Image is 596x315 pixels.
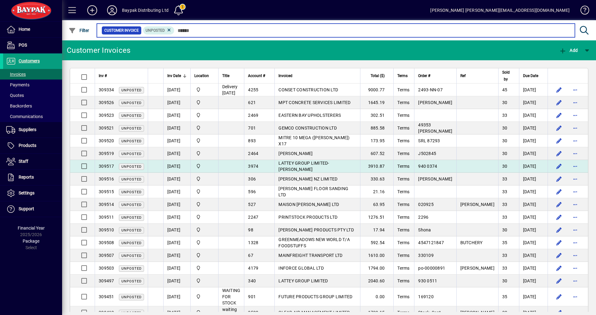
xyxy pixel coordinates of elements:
span: Unposted [121,88,142,92]
span: 169120 [418,294,434,299]
button: More options [570,187,580,197]
span: 2296 [418,215,428,220]
span: Unposted [121,203,142,207]
span: J502845 [418,151,436,156]
span: 30 [502,164,508,169]
span: Filter [69,28,89,33]
span: Baypak - Onekawa [194,293,214,300]
span: Communications [6,114,43,119]
a: Settings [3,185,62,201]
span: 309511 [99,215,114,220]
button: More options [570,110,580,120]
td: 1276.51 [360,211,394,224]
span: 30 [502,126,508,130]
span: Invoiced [278,72,292,79]
span: Unposted [121,139,142,143]
td: 17.94 [360,224,394,236]
td: 885.58 [360,122,394,135]
span: po-00000891 [418,266,445,271]
td: 63.95 [360,198,394,211]
span: Financial Year [18,226,45,231]
span: Unposted [121,267,142,271]
td: [DATE] [519,198,548,211]
span: [PERSON_NAME] FLOOR SANDING LTD [278,186,348,197]
span: 33 [502,215,508,220]
span: Customers [19,58,40,63]
span: 33 [502,266,508,271]
span: 309516 [99,176,114,181]
a: Invoices [3,69,62,80]
td: [DATE] [163,262,190,275]
span: Unposted [121,228,142,232]
span: Backorders [6,103,32,108]
span: Suppliers [19,127,36,132]
span: 30 [502,278,508,283]
td: [DATE] [519,262,548,275]
td: [DATE] [163,96,190,109]
span: 3598 [248,310,258,315]
td: [DATE] [163,198,190,211]
span: [PERSON_NAME] [460,202,494,207]
td: [DATE] [163,109,190,122]
span: Staff [19,159,28,164]
span: Terms [397,87,409,92]
button: Edit [554,110,564,120]
span: 309507 [99,253,114,258]
span: Baypak - Onekawa [194,163,214,170]
span: 2247 [248,215,258,220]
td: [DATE] [519,185,548,198]
span: GEMCO CONSTRUCTION LTD [278,126,337,130]
span: 309517 [99,164,114,169]
span: Terms [397,294,409,299]
button: More options [570,136,580,146]
span: 67 [248,253,253,258]
button: More options [570,199,580,209]
span: 35 [502,294,508,299]
a: Suppliers [3,122,62,138]
button: Edit [554,85,564,95]
td: 592.54 [360,236,394,249]
span: Ref [460,72,466,79]
td: [DATE] [519,287,548,306]
span: Baypak - Onekawa [194,201,214,208]
span: Baypak - Onekawa [194,99,214,106]
td: 1794.00 [360,262,394,275]
td: [DATE] [163,185,190,198]
button: Profile [102,5,122,16]
span: 4255 [248,87,258,92]
button: Add [558,45,579,56]
span: 33 [502,202,508,207]
span: 940 0374 [418,164,437,169]
span: 1328 [248,240,258,245]
button: Edit [554,98,564,107]
span: Unposted [121,241,142,245]
span: WAITING FOR STOCK [222,288,241,305]
span: MPT CONCRETE SERVICES LIMITED [278,100,350,105]
span: 30 [502,151,508,156]
a: Home [3,22,62,37]
button: Edit [554,136,564,146]
span: Total ($) [371,72,385,79]
button: Edit [554,225,564,235]
td: 302.51 [360,109,394,122]
span: Terms [397,126,409,130]
td: [DATE] [163,236,190,249]
span: Terms [397,253,409,258]
span: Settings [19,190,34,195]
a: Knowledge Base [576,1,588,21]
span: Unposted [121,114,142,118]
span: 309526 [99,100,114,105]
span: LATTEY GROUP LIMITED [278,278,328,283]
button: Edit [554,212,564,222]
span: Title [222,72,229,79]
span: 2464 [248,151,258,156]
span: Products [19,143,36,148]
button: Edit [554,292,564,302]
span: Package [23,239,39,244]
span: 340 [248,278,256,283]
span: Baypak - Onekawa [194,86,214,93]
span: 2493-NN-07 [418,87,443,92]
span: [PERSON_NAME] PRODUCTS PTY LTD [278,227,354,232]
a: POS [3,38,62,53]
button: Edit [554,187,564,197]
